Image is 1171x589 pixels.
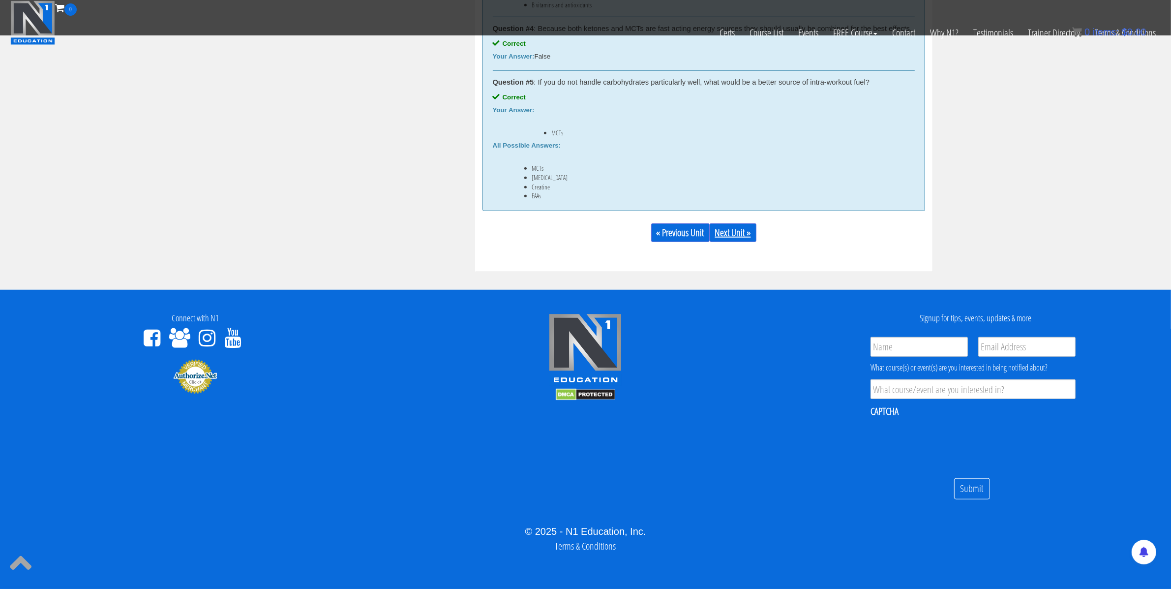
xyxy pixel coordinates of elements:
[871,337,968,357] input: Name
[1122,27,1146,37] bdi: 0.00
[493,106,535,114] b: Your Answer:
[1072,27,1082,37] img: icon11.png
[7,524,1164,539] div: © 2025 - N1 Education, Inc.
[742,16,791,50] a: Course List
[871,379,1076,399] input: What course/event are you interested in?
[923,16,966,50] a: Why N1?
[532,174,895,182] li: [MEDICAL_DATA]
[532,192,895,200] li: EAAs
[712,16,742,50] a: Certs
[10,0,55,45] img: n1-education
[1084,27,1090,37] span: 0
[871,362,1076,373] div: What course(s) or event(s) are you interested in being notified about?
[651,223,710,242] a: « Previous Unit
[1122,27,1127,37] span: $
[954,478,990,499] input: Submit
[493,142,561,149] b: All Possible Answers:
[532,164,895,172] li: MCTs
[173,359,217,394] img: Authorize.Net Merchant - Click to Verify
[493,78,915,86] div: : If you do not handle carbohydrates particularly well, what would be a better source of intra-wo...
[871,424,1020,463] iframe: reCAPTCHA
[548,313,622,386] img: n1-edu-logo
[556,389,615,401] img: DMCA.com Protection Status
[493,78,534,86] strong: Question #5
[791,16,826,50] a: Events
[552,129,895,137] li: MCTs
[1021,16,1087,50] a: Trainer Directory
[64,3,77,16] span: 0
[493,93,915,101] div: Correct
[1072,27,1146,37] a: 0 items: $0.00
[710,223,756,242] a: Next Unit »
[966,16,1021,50] a: Testimonials
[1093,27,1119,37] span: items:
[826,16,885,50] a: FREE Course
[532,183,895,191] li: Creatine
[978,337,1076,357] input: Email Address
[493,53,915,61] div: False
[7,313,383,323] h4: Connect with N1
[885,16,923,50] a: Contact
[788,313,1164,323] h4: Signup for tips, events, updates & more
[55,1,77,14] a: 0
[493,53,535,60] b: Your Answer:
[1087,16,1163,50] a: Terms & Conditions
[871,405,899,418] label: CAPTCHA
[555,539,616,553] a: Terms & Conditions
